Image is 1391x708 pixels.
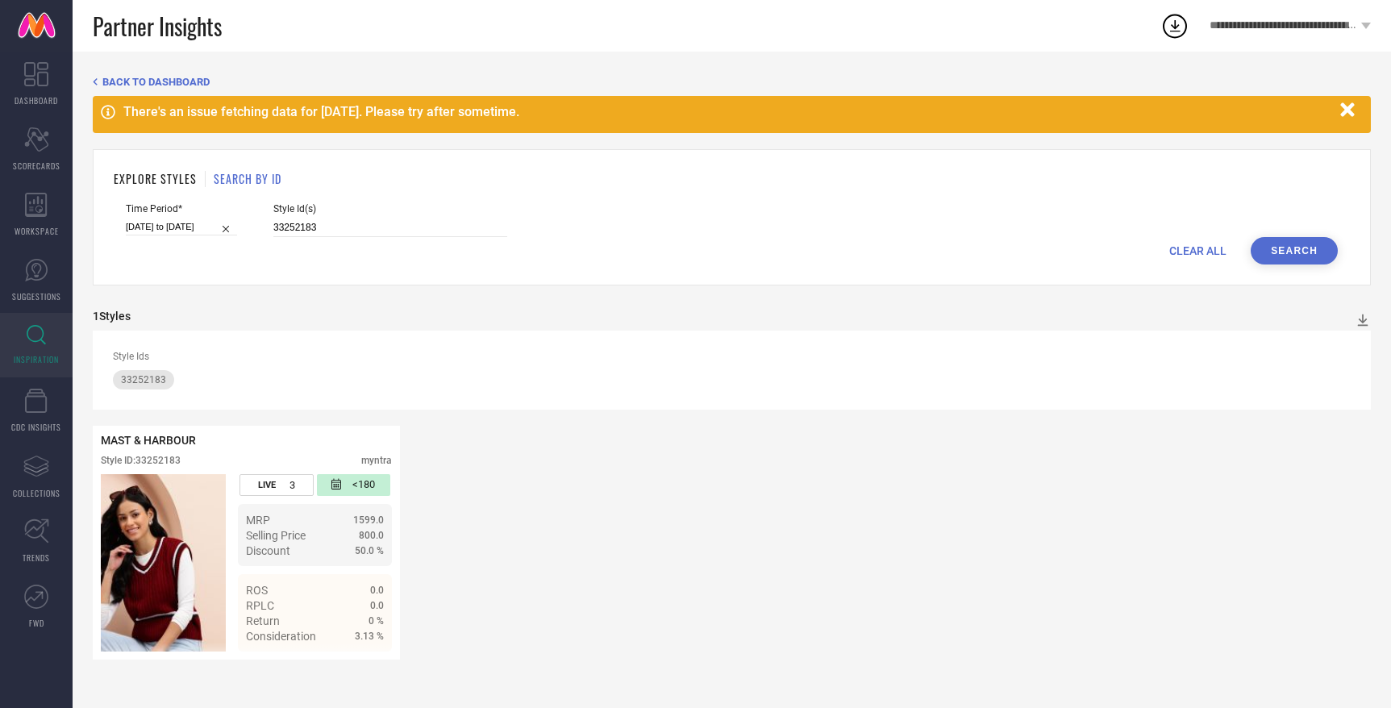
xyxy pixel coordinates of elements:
[352,478,375,492] span: <180
[246,544,290,557] span: Discount
[121,374,166,385] span: 33252183
[102,76,210,88] span: BACK TO DASHBOARD
[113,351,1351,362] div: Style Ids
[246,630,316,643] span: Consideration
[1160,11,1189,40] div: Open download list
[12,290,61,302] span: SUGGESTIONS
[93,310,131,323] div: 1 Styles
[101,455,181,466] div: Style ID: 33252183
[370,600,384,611] span: 0.0
[331,659,384,672] a: Details
[246,514,270,527] span: MRP
[246,529,306,542] span: Selling Price
[355,631,384,642] span: 3.13 %
[1169,244,1226,257] span: CLEAR ALL
[101,434,196,447] span: MAST & HARBOUR
[23,552,50,564] span: TRENDS
[13,487,60,499] span: COLLECTIONS
[369,615,384,627] span: 0 %
[15,94,58,106] span: DASHBOARD
[126,203,237,214] span: Time Period*
[353,514,384,526] span: 1599.0
[246,599,274,612] span: RPLC
[101,474,226,652] img: Style preview image
[15,225,59,237] span: WORKSPACE
[93,76,1371,88] div: Back TO Dashboard
[273,203,507,214] span: Style Id(s)
[14,353,59,365] span: INSPIRATION
[13,160,60,172] span: SCORECARDS
[29,617,44,629] span: FWD
[101,474,226,652] div: Click to view image
[246,584,268,597] span: ROS
[246,614,280,627] span: Return
[123,104,1332,119] div: There's an issue fetching data for [DATE]. Please try after sometime.
[239,474,314,496] div: Number of days the style has been live on the platform
[355,545,384,556] span: 50.0 %
[93,10,222,43] span: Partner Insights
[289,479,295,491] span: 3
[370,585,384,596] span: 0.0
[214,170,281,187] h1: SEARCH BY ID
[359,530,384,541] span: 800.0
[126,219,237,235] input: Select time period
[1251,237,1338,264] button: Search
[317,474,391,496] div: Number of days since the style was first listed on the platform
[114,170,197,187] h1: EXPLORE STYLES
[273,219,507,237] input: Enter comma separated style ids e.g. 12345, 67890
[361,455,392,466] div: myntra
[348,659,384,672] span: Details
[258,480,276,490] span: LIVE
[11,421,61,433] span: CDC INSIGHTS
